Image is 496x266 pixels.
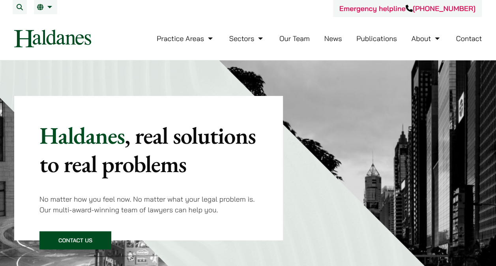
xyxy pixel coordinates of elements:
a: Our Team [279,34,310,43]
a: Contact [456,34,482,43]
a: News [324,34,342,43]
a: About [411,34,441,43]
a: EN [37,4,54,10]
a: Emergency helpline[PHONE_NUMBER] [339,4,475,13]
p: Haldanes [39,121,258,178]
a: Sectors [229,34,265,43]
a: Publications [356,34,397,43]
img: Logo of Haldanes [14,30,91,47]
a: Practice Areas [157,34,215,43]
a: Contact Us [39,231,111,249]
mark: , real solutions to real problems [39,120,256,179]
p: No matter how you feel now. No matter what your legal problem is. Our multi-award-winning team of... [39,194,258,215]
